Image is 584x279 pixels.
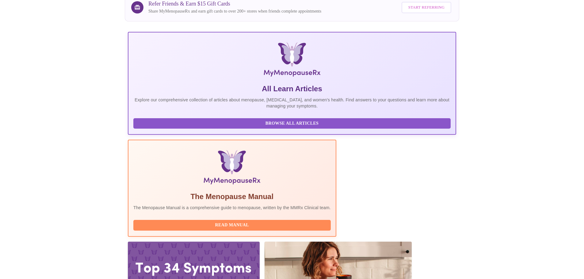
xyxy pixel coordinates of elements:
[133,222,332,227] a: Read Manual
[139,120,445,127] span: Browse All Articles
[133,205,331,211] p: The Menopause Manual is a comprehensive guide to menopause, written by the MMRx Clinical team.
[148,1,321,7] h3: Refer Friends & Earn $15 Gift Cards
[133,118,451,129] button: Browse All Articles
[148,8,321,14] p: Share MyMenopauseRx and earn gift cards to over 200+ stores when friends complete appointments
[183,42,401,79] img: MyMenopauseRx Logo
[133,120,452,126] a: Browse All Articles
[139,221,325,229] span: Read Manual
[133,220,331,231] button: Read Manual
[408,4,445,11] span: Start Referring
[133,192,331,202] h5: The Menopause Manual
[402,2,451,13] button: Start Referring
[133,97,451,109] p: Explore our comprehensive collection of articles about menopause, [MEDICAL_DATA], and women's hea...
[165,150,299,187] img: Menopause Manual
[133,84,451,94] h5: All Learn Articles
